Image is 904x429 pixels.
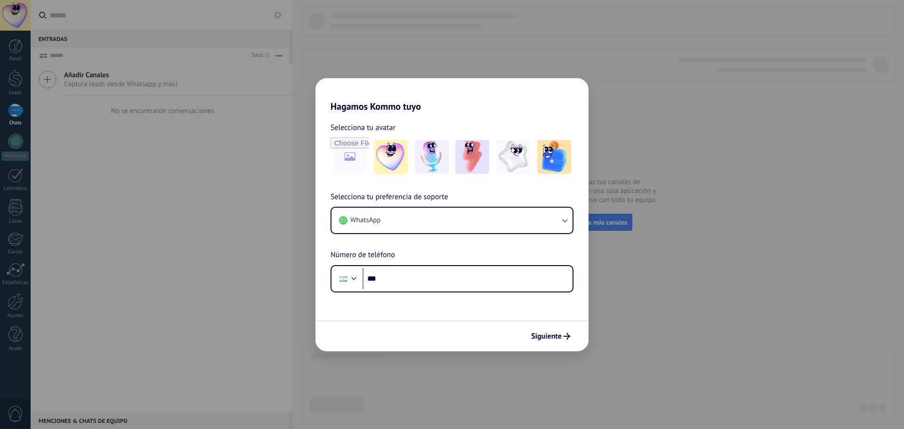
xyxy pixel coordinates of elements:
[334,269,352,289] div: Argentina: + 54
[496,140,530,174] img: -4.jpeg
[527,328,574,344] button: Siguiente
[315,78,589,112] h2: Hagamos Kommo tuyo
[350,216,380,225] span: WhatsApp
[415,140,449,174] img: -2.jpeg
[537,140,571,174] img: -5.jpeg
[374,140,408,174] img: -1.jpeg
[331,191,448,203] span: Selecciona tu preferencia de soporte
[331,121,395,134] span: Selecciona tu avatar
[331,208,573,233] button: WhatsApp
[455,140,489,174] img: -3.jpeg
[331,249,395,261] span: Número de teléfono
[531,333,562,340] span: Siguiente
